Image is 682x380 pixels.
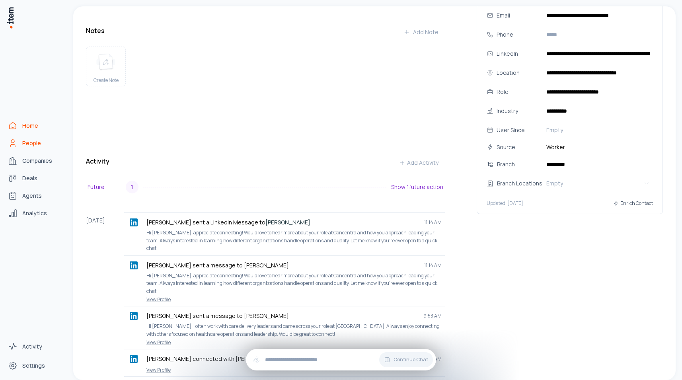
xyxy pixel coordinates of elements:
[88,183,126,191] p: Future
[127,296,442,303] a: View Profile
[487,200,523,207] p: Updated: [DATE]
[86,156,109,166] h3: Activity
[146,355,417,363] p: [PERSON_NAME] connected with [PERSON_NAME]
[146,229,442,252] p: Hi [PERSON_NAME], appreciate connecting! Would love to hear more about your role at Concentra and...
[497,107,540,115] div: Industry
[126,181,138,193] div: 1
[497,143,540,152] div: Source
[86,177,445,197] button: Future1Show 1future action
[146,322,442,338] p: Hi [PERSON_NAME], I often work with care delivery leaders and came across your role at [GEOGRAPHI...
[265,218,310,226] a: [PERSON_NAME]
[22,122,38,130] span: Home
[391,183,443,191] p: Show 1 future action
[146,218,418,226] p: [PERSON_NAME] sent a LinkedIn Message to
[5,188,65,204] a: Agents
[5,205,65,221] a: Analytics
[497,11,540,20] div: Email
[423,313,442,319] span: 9:53 AM
[5,339,65,355] a: Activity
[5,153,65,169] a: Companies
[22,192,42,200] span: Agents
[86,26,105,35] h3: Notes
[130,218,138,226] img: linkedin logo
[146,312,417,320] p: [PERSON_NAME] sent a message to [PERSON_NAME]
[497,30,540,39] div: Phone
[424,219,442,226] span: 11:14 AM
[497,88,540,96] div: Role
[130,261,138,269] img: linkedin logo
[543,143,653,152] span: Worker
[22,362,45,370] span: Settings
[146,261,418,269] p: [PERSON_NAME] sent a message to [PERSON_NAME]
[5,118,65,134] a: Home
[127,367,442,373] a: View Profile
[94,77,119,84] span: Create Note
[22,174,37,182] span: Deals
[6,6,14,29] img: Item Brain Logo
[130,312,138,320] img: linkedin logo
[5,170,65,186] a: Deals
[96,53,115,71] img: create note
[22,139,41,147] span: People
[397,24,445,40] button: Add Note
[146,272,442,295] p: Hi [PERSON_NAME], appreciate connecting! Would love to hear more about your role at Concentra and...
[379,352,433,367] button: Continue Chat
[497,126,540,134] div: User Since
[394,357,428,363] span: Continue Chat
[393,155,445,171] button: Add Activity
[246,349,436,370] div: Continue Chat
[5,358,65,374] a: Settings
[424,262,442,269] span: 11:14 AM
[130,355,138,363] img: linkedin logo
[546,126,563,134] span: Empty
[497,160,548,169] div: Branch
[22,343,42,351] span: Activity
[497,179,548,188] div: Branch Locations
[5,135,65,151] a: People
[86,47,126,86] button: create noteCreate Note
[497,49,540,58] div: LinkedIn
[22,157,52,165] span: Companies
[543,124,653,136] button: Empty
[497,68,540,77] div: Location
[403,28,438,36] div: Add Note
[127,339,442,346] a: View Profile
[613,196,653,210] button: Enrich Contact
[22,209,47,217] span: Analytics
